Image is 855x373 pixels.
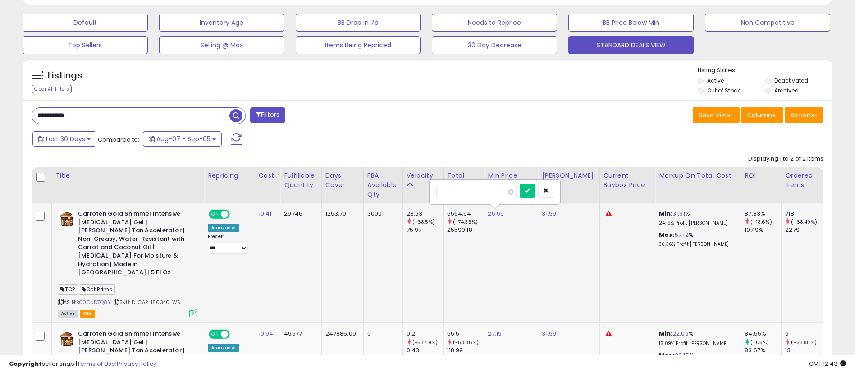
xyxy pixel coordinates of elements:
div: Min Price [488,171,534,180]
div: 84.55% [745,330,781,338]
a: B00OND7Q8Y [76,299,111,306]
div: Cost [259,171,277,180]
button: Save View [693,107,740,123]
span: Compared to: [98,135,139,144]
a: 25.59 [488,209,504,218]
span: ON [210,211,221,218]
b: Min: [659,209,672,218]
div: Title [55,171,200,180]
a: 27.19 [488,329,502,338]
div: Repricing [208,171,251,180]
div: 25599.18 [447,226,484,234]
small: (-68.5%) [412,218,435,226]
div: 29746 [284,210,314,218]
div: 6564.94 [447,210,484,218]
div: % [659,330,734,346]
div: 1253.70 [325,210,357,218]
div: ROI [745,171,777,180]
div: 107.9% [745,226,781,234]
small: (-18.6%) [750,218,772,226]
a: 22.09 [672,329,689,338]
img: 41Ze8-PCp9L._SL40_.jpg [58,210,76,228]
button: Filters [250,107,285,123]
div: 87.83% [745,210,781,218]
p: Listing States: [698,66,832,75]
div: Clear All Filters [32,85,72,93]
a: 10.94 [259,329,274,338]
div: 30001 [367,210,396,218]
button: Needs to Reprice [432,14,557,32]
div: seller snap | | [9,360,156,368]
button: BB Price Below Min [568,14,694,32]
div: Ordered Items [785,171,819,190]
button: Actions [785,107,823,123]
span: All listings currently available for purchase on Amazon [58,310,78,318]
div: 2279 [785,226,823,234]
div: % [659,231,734,248]
button: Items Being Repriced [296,36,421,54]
strong: Copyright [9,359,42,368]
b: Min: [659,329,672,338]
a: Privacy Policy [117,359,156,368]
button: STANDARD DEALS VIEW [568,36,694,54]
div: Fulfillable Quantity [284,171,317,190]
small: (-53.85%) [791,339,816,346]
div: 49577 [284,330,314,338]
small: (-53.36%) [453,339,479,346]
small: (-74.35%) [453,218,478,226]
button: Selling @ Max [159,36,284,54]
label: Deactivated [774,77,808,84]
label: Archived [774,87,799,94]
small: (1.05%) [750,339,769,346]
div: Current Buybox Price [604,171,652,190]
div: Displaying 1 to 2 of 2 items [748,155,823,163]
div: ASIN: [58,210,197,316]
span: ON [210,331,221,338]
button: BB Drop in 7d [296,14,421,32]
img: 41Ze8-PCp9L._SL40_.jpg [58,330,76,348]
button: Columns [741,107,783,123]
span: Last 30 Days [46,134,85,143]
a: 31.91 [672,209,685,218]
div: FBA Available Qty [367,171,399,199]
label: Out of Stock [707,87,740,94]
div: Total Profit [447,171,480,190]
h5: Listings [48,69,82,82]
div: 0.2 [407,330,443,338]
button: Default [23,14,148,32]
span: OFF [229,331,243,338]
a: Terms of Use [77,359,115,368]
button: Top Sellers [23,36,148,54]
div: 0 [367,330,396,338]
div: Preset: [208,234,248,254]
span: TOP [58,284,78,295]
p: 18.09% Profit [PERSON_NAME] [659,341,734,347]
div: Markup on Total Cost [659,171,737,180]
div: [PERSON_NAME] [542,171,595,180]
span: Oct Prime [79,284,115,295]
div: 23.93 [407,210,443,218]
div: Amazon AI [208,344,239,352]
p: 36.36% Profit [PERSON_NAME] [659,241,734,248]
div: 247885.00 [325,330,357,338]
div: 55.5 [447,330,484,338]
p: 24.19% Profit [PERSON_NAME] [659,220,734,226]
button: Inventory Age [159,14,284,32]
a: 31.99 [542,209,556,218]
small: (-68.49%) [791,218,817,226]
span: 2025-10-6 12:43 GMT [809,359,846,368]
small: (-53.49%) [412,339,438,346]
span: Columns [747,111,775,120]
a: 31.99 [542,329,556,338]
b: Max: [659,230,675,239]
div: Amazon AI [208,224,239,232]
button: Non Competitive [705,14,830,32]
div: 6 [785,330,823,338]
span: FBA [80,310,95,318]
button: Aug-07 - Sep-05 [143,131,222,147]
div: % [659,210,734,226]
b: Carroten Gold Shimmer Intensive [MEDICAL_DATA] Gel | [PERSON_NAME] Tan Accelerator | Non-Greasy, ... [78,210,187,279]
a: 57.12 [675,230,689,239]
a: 10.41 [259,209,272,218]
div: 75.97 [407,226,443,234]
